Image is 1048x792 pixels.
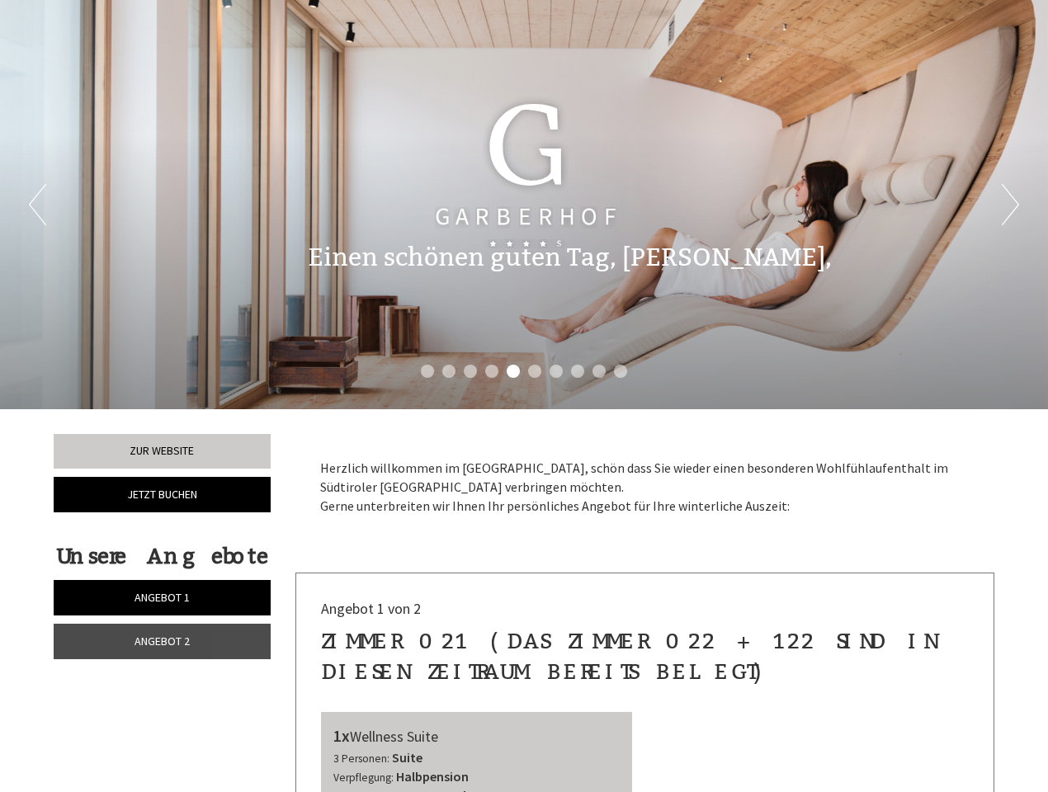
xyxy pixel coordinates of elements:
[54,541,271,572] div: Unsere Angebote
[54,434,271,469] a: Zur Website
[54,477,271,512] a: Jetzt buchen
[29,184,46,225] button: Previous
[392,749,423,766] b: Suite
[333,752,389,766] small: 3 Personen:
[396,768,469,785] b: Halbpension
[333,771,394,785] small: Verpflegung:
[321,599,421,618] span: Angebot 1 von 2
[135,590,190,605] span: Angebot 1
[321,626,970,687] div: Zimmer 021 (das Zimmer 022 + 122 sind in diesen Zeitraum bereits belegt)
[1002,184,1019,225] button: Next
[135,634,190,648] span: Angebot 2
[320,459,970,516] p: Herzlich willkommen im [GEOGRAPHIC_DATA], schön dass Sie wieder einen besonderen Wohlfühlaufentha...
[333,725,350,746] b: 1x
[333,724,621,748] div: Wellness Suite
[308,244,832,271] h1: Einen schönen guten Tag, [PERSON_NAME],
